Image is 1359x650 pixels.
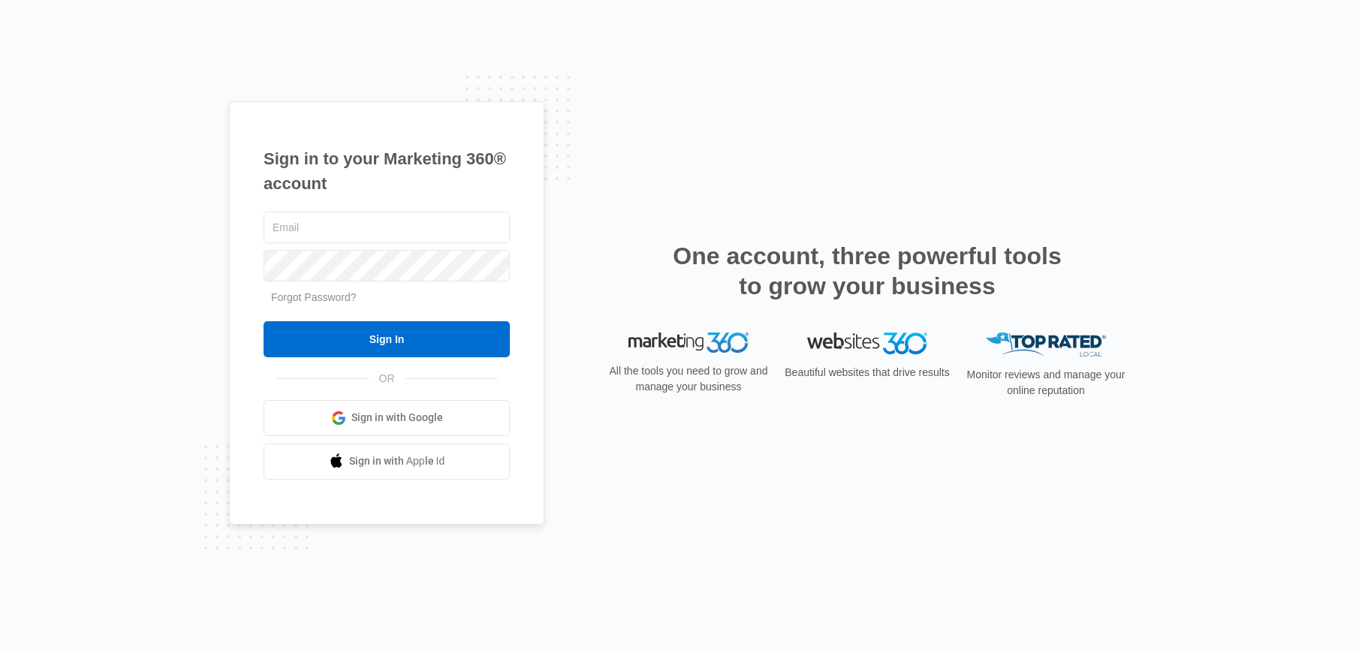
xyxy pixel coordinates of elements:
p: All the tools you need to grow and manage your business [604,363,773,395]
h1: Sign in to your Marketing 360® account [264,146,510,196]
input: Sign In [264,321,510,357]
h2: One account, three powerful tools to grow your business [668,241,1066,301]
a: Sign in with Google [264,400,510,436]
a: Sign in with Apple Id [264,444,510,480]
img: Websites 360 [807,333,927,354]
span: Sign in with Google [351,410,443,426]
img: Marketing 360 [628,333,749,354]
span: Sign in with Apple Id [349,453,445,469]
input: Email [264,212,510,243]
p: Beautiful websites that drive results [783,365,951,381]
span: OR [369,371,405,387]
a: Forgot Password? [271,291,357,303]
p: Monitor reviews and manage your online reputation [962,367,1130,399]
img: Top Rated Local [986,333,1106,357]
